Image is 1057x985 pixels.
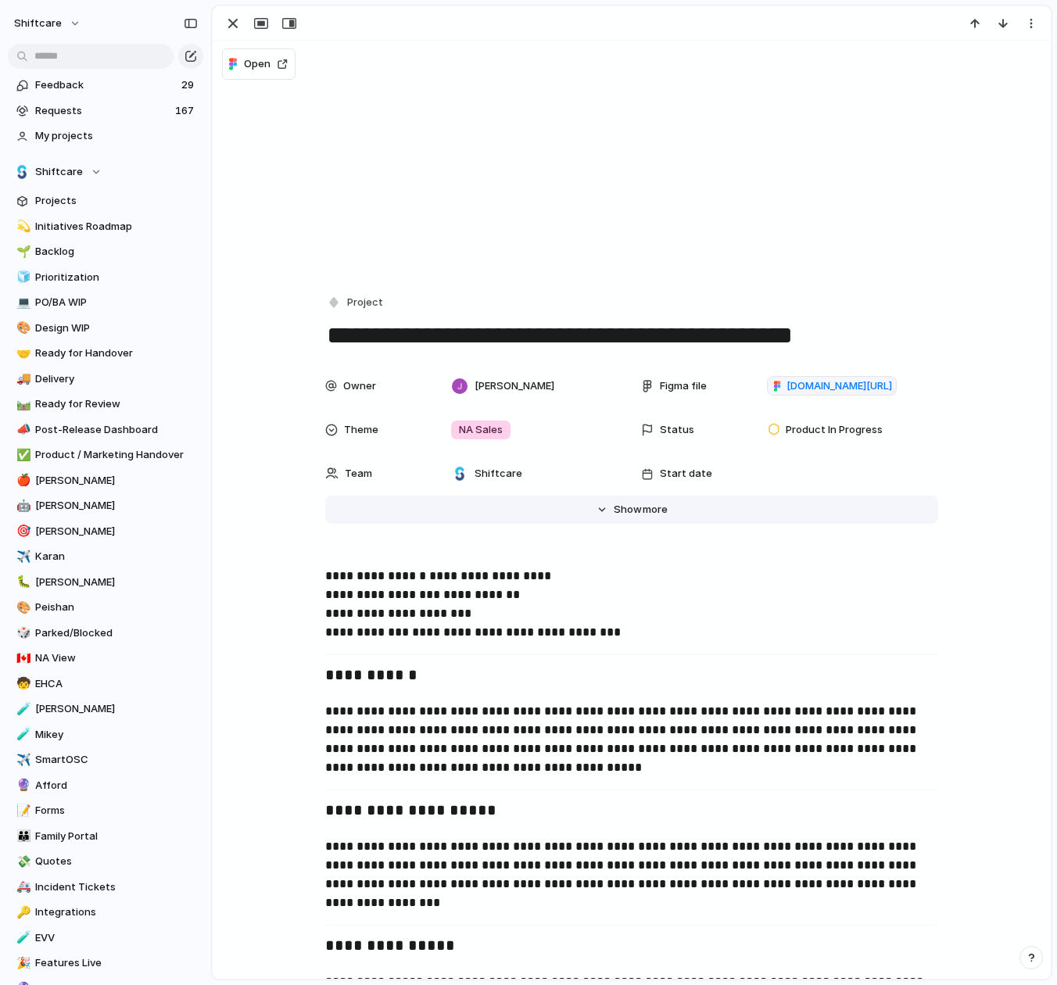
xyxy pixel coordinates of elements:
div: 🚑 [16,878,27,896]
button: ✈️ [14,752,30,768]
div: 🔮 [16,776,27,794]
div: 📣Post-Release Dashboard [8,418,203,442]
span: Forms [35,803,198,818]
a: ✈️SmartOSC [8,748,203,772]
span: Shiftcare [475,466,522,482]
span: Integrations [35,904,198,920]
a: 🚑Incident Tickets [8,876,203,899]
span: Project [347,295,383,310]
div: 🎉 [16,955,27,972]
span: Show [614,502,642,518]
div: 🚚Delivery [8,367,203,391]
div: 🧒 [16,675,27,693]
div: 🔑 [16,904,27,922]
a: 📝Forms [8,799,203,822]
span: Quotes [35,854,198,869]
div: ✅ [16,446,27,464]
a: 👪Family Portal [8,825,203,848]
span: Initiatives Roadmap [35,219,198,235]
div: 🔑Integrations [8,901,203,924]
a: 🧪[PERSON_NAME] [8,697,203,721]
div: 🎨 [16,319,27,337]
button: 🤖 [14,498,30,514]
div: 🎯 [16,522,27,540]
button: ✈️ [14,549,30,564]
div: 🌱Backlog [8,240,203,263]
span: Afford [35,778,198,793]
span: Owner [343,378,376,394]
button: Open [222,48,296,80]
span: Incident Tickets [35,879,198,895]
button: shiftcare [7,11,89,36]
a: 🎨Design WIP [8,317,203,340]
span: [PERSON_NAME] [35,498,198,514]
span: [PERSON_NAME] [35,701,198,717]
span: Features Live [35,955,198,971]
span: [PERSON_NAME] [475,378,554,394]
span: Status [660,422,694,438]
div: 🎨 [16,599,27,617]
div: 🌱 [16,243,27,261]
div: 🧪EVV [8,926,203,950]
a: 🎨Peishan [8,596,203,619]
button: ✅ [14,447,30,463]
a: 🎯[PERSON_NAME] [8,520,203,543]
a: 🛤️Ready for Review [8,392,203,416]
span: Ready for Review [35,396,198,412]
div: 🤝Ready for Handover [8,342,203,365]
a: 🎉Features Live [8,951,203,975]
span: Product In Progress [786,422,883,438]
span: Start date [660,466,712,482]
a: My projects [8,124,203,148]
span: Feedback [35,77,177,93]
button: 🧪 [14,727,30,743]
button: 🛤️ [14,396,30,412]
button: 🎉 [14,955,30,971]
div: 💫 [16,217,27,235]
span: Design WIP [35,321,198,336]
span: [PERSON_NAME] [35,524,198,539]
button: Project [324,292,388,314]
button: 🎨 [14,600,30,615]
button: 🌱 [14,244,30,260]
a: 🧪Mikey [8,723,203,747]
span: Requests [35,103,170,119]
div: 🛤️ [16,396,27,414]
a: 🇨🇦NA View [8,647,203,670]
span: NA View [35,650,198,666]
span: Shiftcare [35,164,83,180]
a: 🍎[PERSON_NAME] [8,469,203,492]
span: Peishan [35,600,198,615]
span: [PERSON_NAME] [35,473,198,489]
div: 🧪 [16,725,27,743]
a: ✈️Karan [8,545,203,568]
button: Shiftcare [8,160,203,184]
a: 💫Initiatives Roadmap [8,215,203,238]
div: 🔮Afford [8,774,203,797]
span: Post-Release Dashboard [35,422,198,438]
a: 🤖[PERSON_NAME] [8,494,203,518]
span: [DOMAIN_NAME][URL] [786,378,892,394]
div: ✈️ [16,751,27,769]
a: 🧒EHCA [8,672,203,696]
div: 🐛[PERSON_NAME] [8,571,203,594]
button: 🍎 [14,473,30,489]
a: 💸Quotes [8,850,203,873]
span: Delivery [35,371,198,387]
span: PO/BA WIP [35,295,198,310]
div: 🧊 [16,268,27,286]
span: shiftcare [14,16,62,31]
span: 29 [181,77,197,93]
button: 💫 [14,219,30,235]
a: 🎲Parked/Blocked [8,621,203,645]
span: My projects [35,128,198,144]
span: [PERSON_NAME] [35,575,198,590]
